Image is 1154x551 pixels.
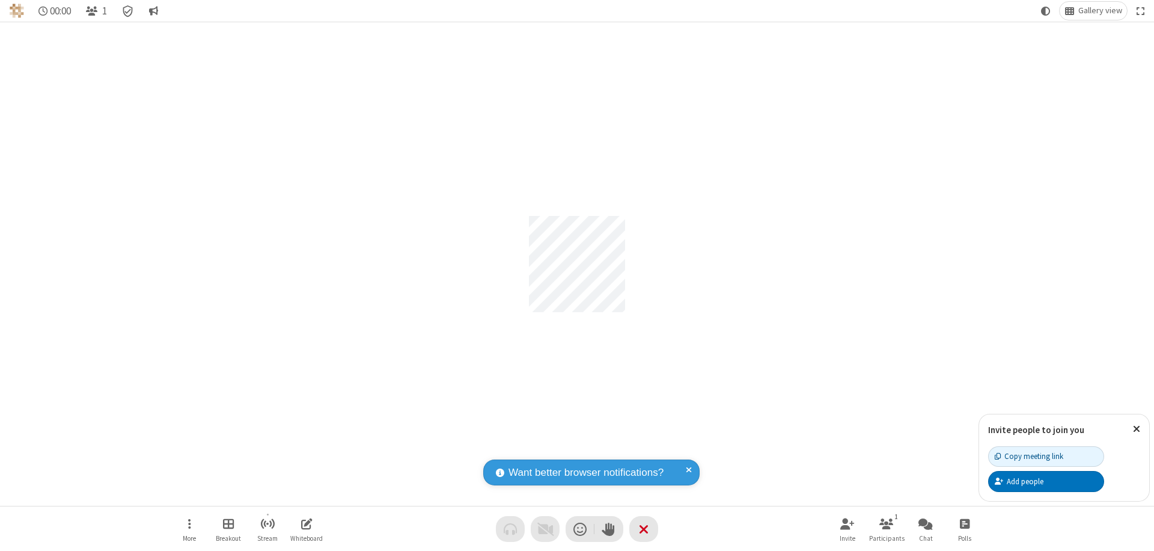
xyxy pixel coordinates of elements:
[840,535,855,542] span: Invite
[958,535,971,542] span: Polls
[210,512,246,546] button: Manage Breakout Rooms
[995,451,1063,462] div: Copy meeting link
[988,446,1104,467] button: Copy meeting link
[1036,2,1055,20] button: Using system theme
[1078,6,1122,16] span: Gallery view
[50,5,71,17] span: 00:00
[81,2,112,20] button: Open participant list
[988,471,1104,491] button: Add people
[919,535,933,542] span: Chat
[257,535,278,542] span: Stream
[594,516,623,542] button: Raise hand
[249,512,285,546] button: Start streaming
[171,512,207,546] button: Open menu
[908,512,944,546] button: Open chat
[869,512,905,546] button: Open participant list
[183,535,196,542] span: More
[531,516,560,542] button: Video
[829,512,865,546] button: Invite participants (⌘+Shift+I)
[1060,2,1127,20] button: Change layout
[117,2,139,20] div: Meeting details Encryption enabled
[144,2,163,20] button: Conversation
[566,516,594,542] button: Send a reaction
[102,5,107,17] span: 1
[288,512,325,546] button: Open shared whiteboard
[508,465,664,481] span: Want better browser notifications?
[10,4,24,18] img: QA Selenium DO NOT DELETE OR CHANGE
[1124,414,1149,444] button: Close popover
[629,516,658,542] button: End or leave meeting
[290,535,323,542] span: Whiteboard
[496,516,525,542] button: Audio problem - check your Internet connection or call by phone
[947,512,983,546] button: Open poll
[216,535,241,542] span: Breakout
[34,2,76,20] div: Timer
[869,535,905,542] span: Participants
[1132,2,1150,20] button: Fullscreen
[988,424,1084,436] label: Invite people to join you
[891,511,902,522] div: 1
